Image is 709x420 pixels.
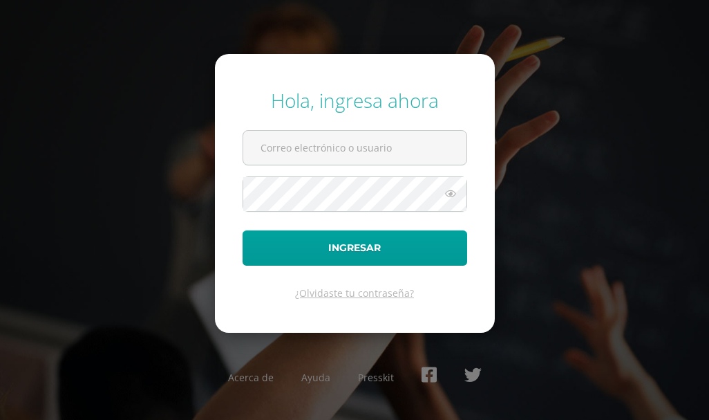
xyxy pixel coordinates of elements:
[358,371,394,384] a: Presskit
[243,131,466,165] input: Correo electrónico o usuario
[243,87,467,113] div: Hola, ingresa ahora
[228,371,274,384] a: Acerca de
[243,230,467,266] button: Ingresar
[295,286,414,300] a: ¿Olvidaste tu contraseña?
[301,371,330,384] a: Ayuda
